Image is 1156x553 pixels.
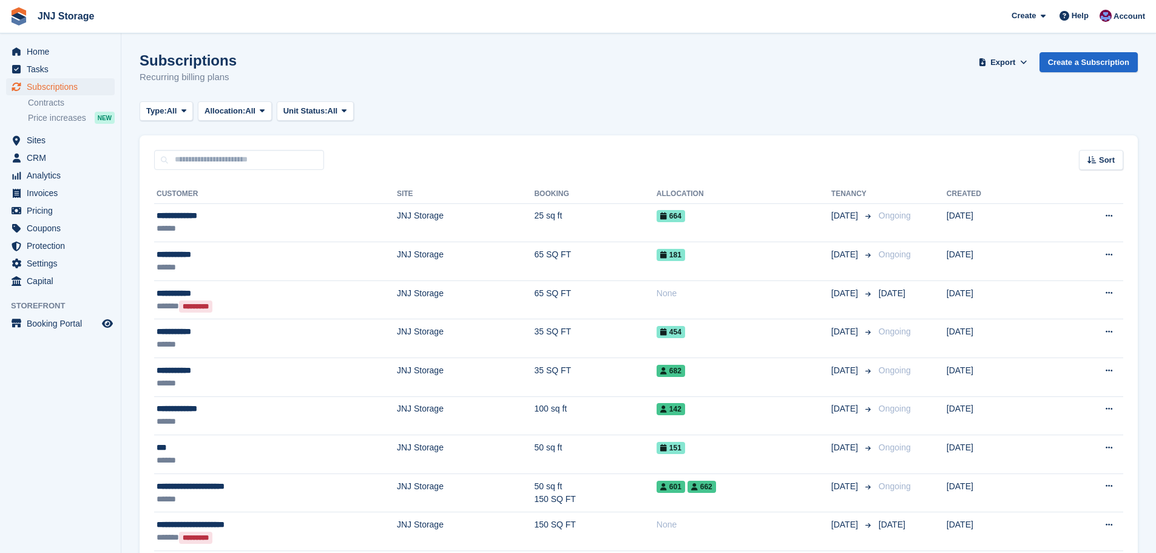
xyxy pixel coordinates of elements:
[27,61,100,78] span: Tasks
[27,43,100,60] span: Home
[657,185,831,204] th: Allocation
[27,149,100,166] span: CRM
[657,518,831,531] div: None
[167,105,177,117] span: All
[245,105,255,117] span: All
[277,101,354,121] button: Unit Status: All
[657,442,685,454] span: 151
[11,300,121,312] span: Storefront
[879,249,911,259] span: Ongoing
[534,512,656,551] td: 150 SQ FT
[10,7,28,25] img: stora-icon-8386f47178a22dfd0bd8f6a31ec36ba5ce8667c1dd55bd0f319d3a0aa187defe.svg
[879,443,911,452] span: Ongoing
[688,481,716,493] span: 662
[140,52,237,69] h1: Subscriptions
[27,315,100,332] span: Booking Portal
[1072,10,1089,22] span: Help
[397,435,535,474] td: JNJ Storage
[95,112,115,124] div: NEW
[27,202,100,219] span: Pricing
[27,185,100,202] span: Invoices
[879,327,911,336] span: Ongoing
[879,288,905,298] span: [DATE]
[27,132,100,149] span: Sites
[397,242,535,281] td: JNJ Storage
[6,78,115,95] a: menu
[947,435,1049,474] td: [DATE]
[947,203,1049,242] td: [DATE]
[831,518,860,531] span: [DATE]
[27,167,100,184] span: Analytics
[27,220,100,237] span: Coupons
[328,105,338,117] span: All
[140,101,193,121] button: Type: All
[947,358,1049,397] td: [DATE]
[1099,154,1115,166] span: Sort
[831,364,860,377] span: [DATE]
[397,512,535,551] td: JNJ Storage
[657,481,685,493] span: 601
[976,52,1030,72] button: Export
[6,149,115,166] a: menu
[100,316,115,331] a: Preview store
[534,185,656,204] th: Booking
[397,473,535,512] td: JNJ Storage
[831,185,874,204] th: Tenancy
[657,365,685,377] span: 682
[6,202,115,219] a: menu
[879,365,911,375] span: Ongoing
[534,358,656,397] td: 35 SQ FT
[33,6,99,26] a: JNJ Storage
[947,473,1049,512] td: [DATE]
[534,473,656,512] td: 50 sq ft 150 SQ FT
[140,70,237,84] p: Recurring billing plans
[831,402,860,415] span: [DATE]
[6,220,115,237] a: menu
[397,319,535,358] td: JNJ Storage
[1114,10,1145,22] span: Account
[831,325,860,338] span: [DATE]
[146,105,167,117] span: Type:
[990,56,1015,69] span: Export
[1039,52,1138,72] a: Create a Subscription
[6,43,115,60] a: menu
[879,211,911,220] span: Ongoing
[879,481,911,491] span: Ongoing
[879,520,905,529] span: [DATE]
[534,280,656,319] td: 65 SQ FT
[198,101,272,121] button: Allocation: All
[28,97,115,109] a: Contracts
[1012,10,1036,22] span: Create
[657,210,685,222] span: 664
[947,280,1049,319] td: [DATE]
[397,396,535,435] td: JNJ Storage
[27,78,100,95] span: Subscriptions
[831,209,860,222] span: [DATE]
[27,237,100,254] span: Protection
[397,185,535,204] th: Site
[657,403,685,415] span: 142
[27,273,100,290] span: Capital
[534,242,656,281] td: 65 SQ FT
[534,396,656,435] td: 100 sq ft
[6,185,115,202] a: menu
[397,203,535,242] td: JNJ Storage
[283,105,328,117] span: Unit Status:
[28,112,86,124] span: Price increases
[947,396,1049,435] td: [DATE]
[6,273,115,290] a: menu
[6,255,115,272] a: menu
[204,105,245,117] span: Allocation:
[534,319,656,358] td: 35 SQ FT
[28,111,115,124] a: Price increases NEW
[6,315,115,332] a: menu
[397,280,535,319] td: JNJ Storage
[947,242,1049,281] td: [DATE]
[947,512,1049,551] td: [DATE]
[6,167,115,184] a: menu
[397,358,535,397] td: JNJ Storage
[831,287,860,300] span: [DATE]
[947,185,1049,204] th: Created
[831,248,860,261] span: [DATE]
[947,319,1049,358] td: [DATE]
